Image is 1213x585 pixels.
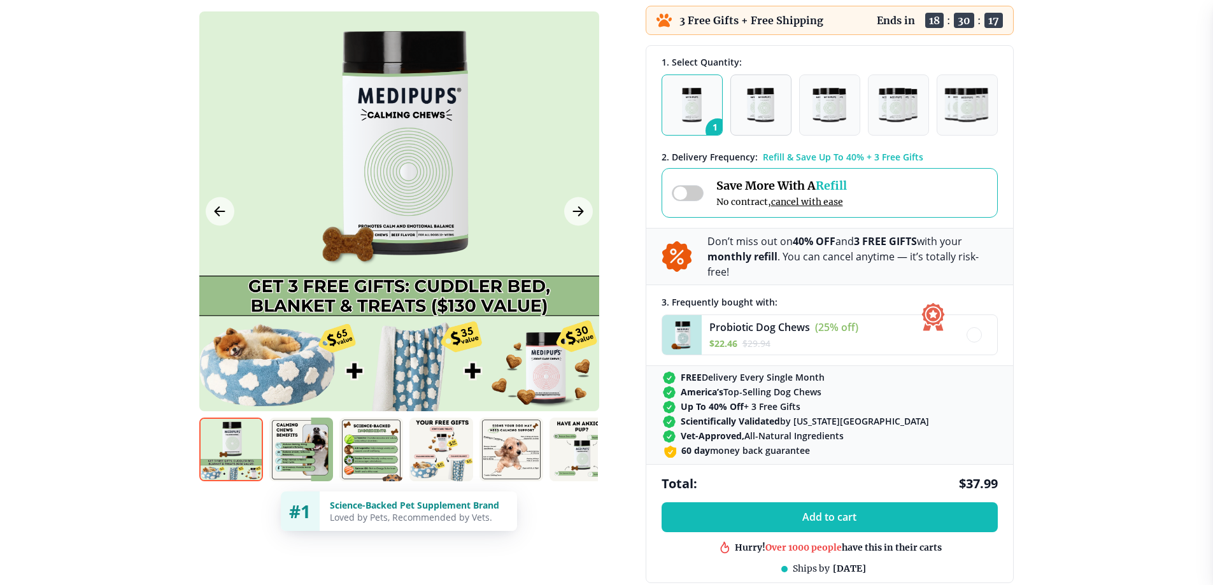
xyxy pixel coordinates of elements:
b: monthly refill [707,250,777,264]
strong: Vet-Approved, [681,430,744,442]
span: Top-Selling Dog Chews [681,386,821,398]
span: Total: [662,475,697,492]
span: All-Natural Ingredients [681,430,844,442]
img: Calming Chews | Natural Dog Supplements [409,418,473,481]
span: by [US_STATE][GEOGRAPHIC_DATA] [681,415,929,427]
div: Loved by Pets, Recommended by Vets. [330,511,507,523]
span: 30 [954,13,974,28]
img: Calming Chews | Natural Dog Supplements [550,418,613,481]
span: [DATE] [833,563,866,574]
span: Save More With A [716,178,847,193]
img: Pack of 5 - Natural Dog Supplements [944,88,990,122]
button: Add to cart [662,502,998,532]
img: Probiotic Dog Chews - Medipups [662,315,702,355]
span: 1 [706,118,730,143]
strong: America’s [681,386,723,398]
p: Ends in [877,14,915,27]
p: 3 Free Gifts + Free Shipping [679,14,823,27]
p: Don’t miss out on and with your . You can cancel anytime — it’s totally risk-free! [707,234,998,279]
img: Pack of 1 - Natural Dog Supplements [682,88,702,122]
span: #1 [289,499,311,523]
b: 40% OFF [793,234,835,248]
span: Probiotic Dog Chews [709,320,810,334]
button: Previous Image [206,197,234,226]
div: 1. Select Quantity: [662,56,998,68]
span: 18 [925,13,944,28]
span: No contract, [716,196,847,208]
span: $ 37.99 [959,475,998,492]
span: : [947,14,951,27]
img: Pack of 4 - Natural Dog Supplements [879,88,918,122]
span: 2 . Delivery Frequency: [662,151,758,163]
img: Pack of 3 - Natural Dog Supplements [812,88,846,122]
strong: FREE [681,371,702,383]
span: Add to cart [802,511,856,523]
img: Pack of 2 - Natural Dog Supplements [747,88,774,122]
img: Calming Chews | Natural Dog Supplements [479,418,543,481]
button: Next Image [564,197,593,226]
span: $ 29.94 [742,337,770,349]
span: Delivery Every Single Month [681,371,825,383]
div: in this shop [784,542,893,554]
span: 3 . Frequently bought with: [662,296,777,308]
b: 3 FREE GIFTS [854,234,917,248]
button: 1 [662,74,723,136]
span: Refill [816,178,847,193]
strong: Up To 40% Off [681,400,744,412]
span: + 3 Free Gifts [681,400,800,412]
span: money back guarantee [681,444,810,456]
span: Ships by [793,563,830,574]
img: Calming Chews | Natural Dog Supplements [269,418,333,481]
div: Science-Backed Pet Supplement Brand [330,499,507,511]
span: cancel with ease [771,196,843,208]
span: : [977,14,981,27]
span: Best product [784,542,841,553]
span: $ 22.46 [709,337,737,349]
strong: Scientifically Validated [681,415,780,427]
span: Refill & Save Up To 40% + 3 Free Gifts [763,151,923,163]
span: 17 [984,13,1003,28]
strong: 60 day [681,444,710,456]
span: (25% off) [815,320,858,334]
img: Calming Chews | Natural Dog Supplements [199,418,263,481]
img: Calming Chews | Natural Dog Supplements [339,418,403,481]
